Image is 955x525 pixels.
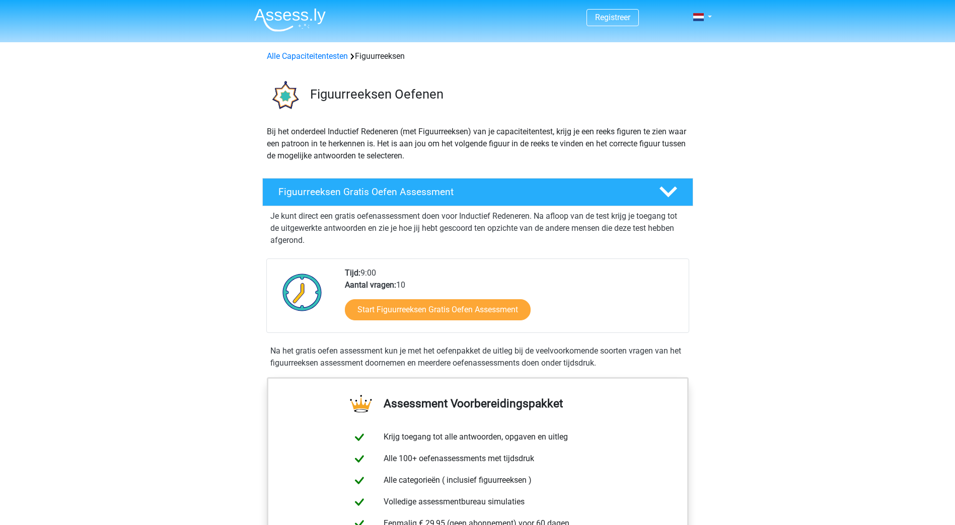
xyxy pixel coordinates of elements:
[345,280,396,290] b: Aantal vragen:
[345,299,531,320] a: Start Figuurreeksen Gratis Oefen Assessment
[337,267,688,332] div: 9:00 10
[278,186,643,198] h4: Figuurreeksen Gratis Oefen Assessment
[595,13,630,22] a: Registreer
[345,268,360,278] b: Tijd:
[266,345,689,369] div: Na het gratis oefen assessment kun je met het oefenpakket de uitleg bij de veelvoorkomende soorte...
[267,126,689,162] p: Bij het onderdeel Inductief Redeneren (met Figuurreeksen) van je capaciteitentest, krijg je een r...
[270,210,685,246] p: Je kunt direct een gratis oefenassessment doen voor Inductief Redeneren. Na afloop van de test kr...
[310,86,685,102] h3: Figuurreeksen Oefenen
[263,74,306,117] img: figuurreeksen
[254,8,326,32] img: Assessly
[258,178,697,206] a: Figuurreeksen Gratis Oefen Assessment
[267,51,348,61] a: Alle Capaciteitentesten
[263,50,693,62] div: Figuurreeksen
[277,267,328,317] img: Klok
